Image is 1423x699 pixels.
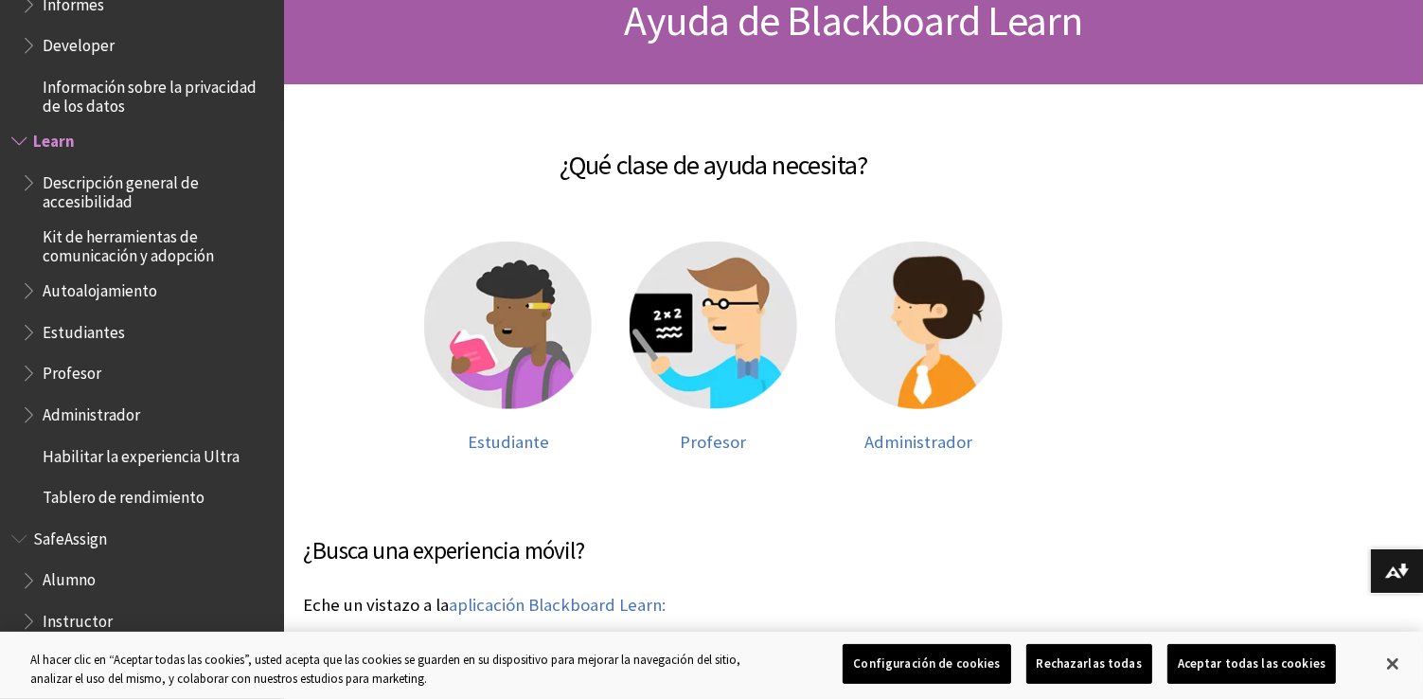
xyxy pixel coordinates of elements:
[835,242,1003,409] img: Ayuda para el administrador
[43,221,271,265] span: Kit de herramientas de comunicación y adopción
[843,644,1010,684] button: Configuración de cookies
[1026,644,1152,684] button: Rechazarlas todas
[303,593,1124,618] p: Eche un vistazo a la
[468,431,549,453] span: Estudiante
[30,651,783,688] div: Al hacer clic en “Aceptar todas las cookies”, usted acepta que las cookies se guarden en su dispo...
[424,242,592,409] img: Ayuda para el estudiante
[835,242,1003,453] a: Ayuda para el administrador Administrador
[43,399,140,424] span: Administrador
[33,523,107,548] span: SafeAssign
[11,523,273,679] nav: Book outline for Blackboard SafeAssign
[1167,644,1336,684] button: Aceptar todas las cookies
[303,533,1124,569] h3: ¿Busca una experiencia móvil?
[43,167,271,211] span: Descripción general de accesibilidad
[864,431,972,453] span: Administrador
[43,316,125,342] span: Estudiantes
[630,242,797,409] img: Ayuda para el profesor
[424,242,592,453] a: Ayuda para el estudiante Estudiante
[43,481,205,507] span: Tablero de rendimiento
[43,605,113,631] span: Instructor
[681,431,747,453] span: Profesor
[43,275,157,300] span: Autoalojamiento
[43,440,240,466] span: Habilitar la experiencia Ultra
[43,357,101,383] span: Profesor
[33,125,75,151] span: Learn
[630,242,797,453] a: Ayuda para el profesor Profesor
[43,29,115,55] span: Developer
[11,125,273,513] nav: Book outline for Blackboard Learn Help
[43,71,271,116] span: Información sobre la privacidad de los datos
[43,565,96,590] span: Alumno
[1372,643,1414,685] button: Cerrar
[303,122,1124,185] h2: ¿Qué clase de ayuda necesita?
[449,594,666,617] a: aplicación Blackboard Learn:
